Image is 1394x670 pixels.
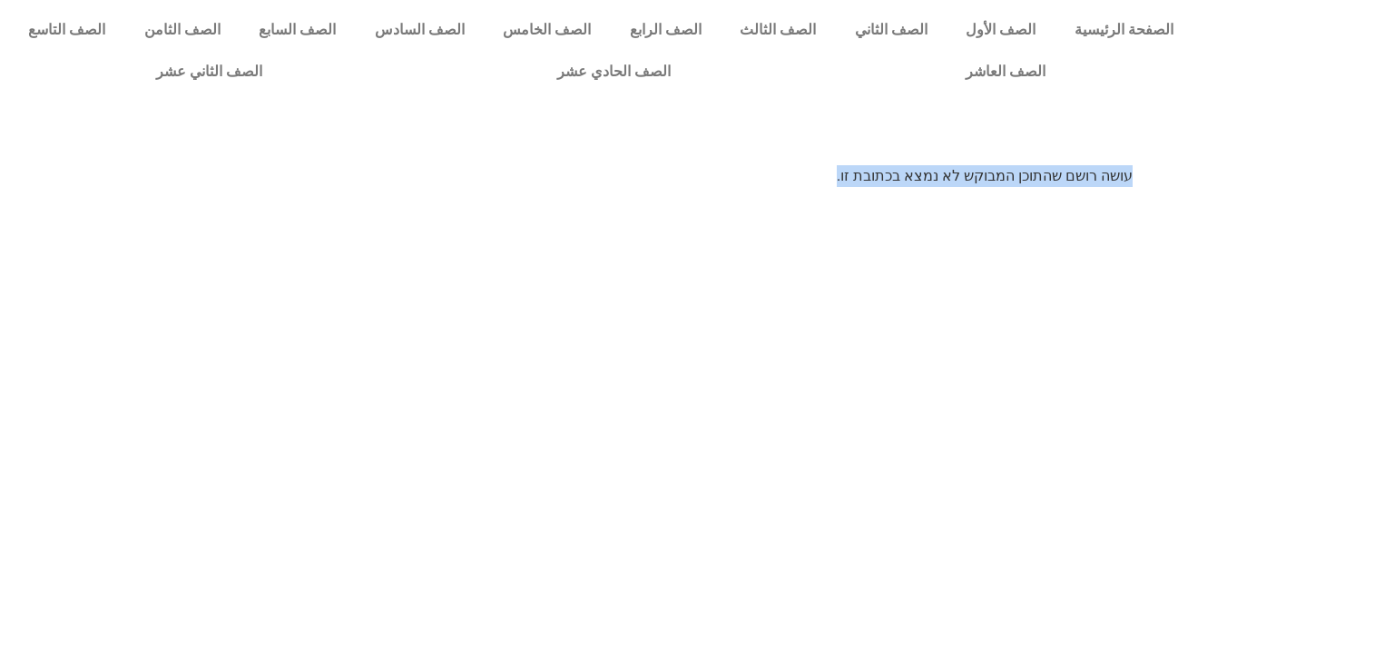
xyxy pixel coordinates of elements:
a: الصف الخامس [484,9,611,51]
a: الصف الحادي عشر [410,51,819,93]
a: الصف التاسع [9,9,125,51]
a: الصف الثاني عشر [9,51,410,93]
a: الصف الثالث [721,9,836,51]
a: الصف الثامن [125,9,241,51]
a: الصف السابع [240,9,356,51]
a: الصفحة الرئيسية [1055,9,1193,51]
a: الصف العاشر [818,51,1193,93]
a: الصف الرابع [611,9,722,51]
a: الصف السادس [356,9,485,51]
a: الصف الثاني [836,9,947,51]
p: עושה רושם שהתוכן המבוקש לא נמצא בכתובת זו. [261,165,1133,187]
a: الصف الأول [947,9,1055,51]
